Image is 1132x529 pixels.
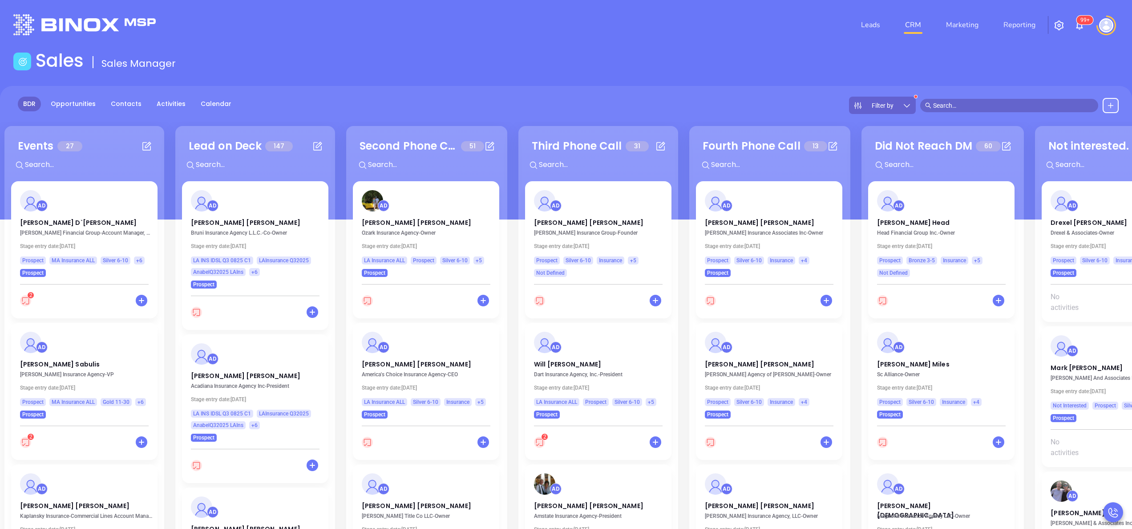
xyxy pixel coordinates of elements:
[525,181,671,277] a: profileAnabell Dominguez[PERSON_NAME] [PERSON_NAME] [PERSON_NAME] Insurance Group-FounderStage en...
[22,397,44,407] span: Prospect
[648,397,654,407] span: +5
[103,256,128,265] span: Silver 6-10
[362,513,495,519] p: Mosley Title Co LLC - Owner
[1095,401,1116,411] span: Prospect
[550,200,562,212] div: Anabell Dominguez
[877,385,1011,391] p: Fri 8/8/2025
[353,323,499,419] a: profileAnabell Dominguez[PERSON_NAME] [PERSON_NAME] America's Choice Insurance Agency-CEOStage en...
[538,159,671,171] input: Search...
[877,371,1011,378] p: Sc Alliance - Owner
[259,409,309,419] span: LAInsurance Q32025
[207,506,218,518] div: Anabell Dominguez
[872,102,893,109] span: Filter by
[195,159,328,171] input: Search...
[1074,20,1085,31] img: iconNotification
[29,434,32,440] span: 2
[534,190,555,212] img: profile
[52,256,95,265] span: MA Insurance ALL
[151,97,191,111] a: Activities
[265,141,293,151] span: 147
[193,420,243,430] span: AnabelQ32025 LAIns
[707,256,728,265] span: Prospect
[893,342,905,353] div: Anabell Dominguez
[532,138,622,154] div: Third Phone Call
[893,483,905,495] div: Anabell Dominguez
[362,332,383,353] img: profile
[101,57,176,70] span: Sales Manager
[182,181,328,334] div: profileAnabell Dominguez[PERSON_NAME] [PERSON_NAME] Bruni Insurance Agency L.L.C.-Co-OwnerStage e...
[20,473,41,495] img: profile
[703,138,800,154] div: Fourth Phone Call
[1077,16,1093,24] sup: 100
[1000,16,1039,34] a: Reporting
[909,256,935,265] span: Bronze 3-5
[103,397,129,407] span: Gold 11-30
[1054,20,1064,31] img: iconSetting
[877,360,1006,364] p: [PERSON_NAME] Miles
[13,14,156,35] img: logo
[11,133,158,181] div: Events27
[877,473,898,495] img: profile
[615,397,640,407] span: Silver 6-10
[1051,190,1072,212] img: profile
[877,513,1011,519] p: Magnolia Insurance Agency LLC - Owner
[942,397,965,407] span: Insurance
[20,501,149,506] p: [PERSON_NAME] [PERSON_NAME]
[191,396,324,403] p: Tue 6/11/2024
[182,334,328,442] a: profileAnabell Dominguez[PERSON_NAME] [PERSON_NAME] Acadiana Insurance Agency Inc-PresidentStage ...
[353,133,501,181] div: Second Phone Call51
[22,256,44,265] span: Prospect
[191,230,324,236] p: Bruni Insurance Agency L.L.C. - Co-Owner
[193,409,251,419] span: LA INS IDSL Q3 0825 C1
[893,200,905,212] div: Anabell Dominguez
[11,181,158,323] div: profileAnabell Dominguez[PERSON_NAME] D`[PERSON_NAME] [PERSON_NAME] Financial Group-Account Manag...
[879,256,901,265] span: Prospect
[801,397,807,407] span: +4
[18,97,41,111] a: BDR
[525,323,671,464] div: profileAnabell DominguezWill [PERSON_NAME] Dart Insurance Agency, Inc.-PresidentStage entry date:...
[707,268,728,278] span: Prospect
[191,496,212,518] img: profile
[1051,292,1089,313] span: No activities
[525,323,671,419] a: profileAnabell DominguezWill [PERSON_NAME] Dart Insurance Agency, Inc.-PresidentStage entry date:...
[542,434,548,440] sup: 2
[630,256,636,265] span: +5
[45,97,101,111] a: Opportunities
[1048,138,1129,154] div: Not interested.
[877,230,1011,236] p: Head Financial Group Inc. - Owner
[11,323,158,464] div: profileAnabell Dominguez[PERSON_NAME] Sabulis [PERSON_NAME] Insurance Agency-VPStage entry date:[...
[353,323,501,464] div: profileAnabell Dominguez[PERSON_NAME] [PERSON_NAME] America's Choice Insurance Agency-CEOStage en...
[191,218,319,223] p: [PERSON_NAME] [PERSON_NAME]
[696,181,842,277] a: profileAnabell Dominguez[PERSON_NAME] [PERSON_NAME] [PERSON_NAME] Insurance Associates Inc-OwnerS...
[20,243,154,249] p: Wed 9/10/2025
[534,371,667,378] p: Dart Insurance Agency, Inc. - President
[770,256,793,265] span: Insurance
[22,268,44,278] span: Prospect
[705,385,838,391] p: Fri 7/18/2025
[207,353,218,365] div: Anabell Dominguez
[182,334,328,488] div: profileAnabell Dominguez[PERSON_NAME] [PERSON_NAME] Acadiana Insurance Agency Inc-PresidentStage ...
[974,256,980,265] span: +5
[804,141,827,151] span: 13
[909,397,934,407] span: Silver 6-10
[877,190,898,212] img: profile
[20,513,154,519] p: Kaplansky Insurance - Commercial Lines Account Manager
[251,420,258,430] span: +6
[364,268,385,278] span: Prospect
[362,385,495,391] p: Tue 7/15/2025
[868,133,1018,181] div: Did Not Reach DM60
[182,133,328,181] div: Lead on Deck147
[191,383,324,389] p: Acadiana Insurance Agency Inc - President
[705,513,838,519] p: Bernard Insurance Agency, LLC - Owner
[626,141,649,151] span: 31
[933,101,1093,110] input: Search…
[413,256,434,265] span: Prospect
[877,243,1011,249] p: Fri 8/1/2025
[857,16,884,34] a: Leads
[367,159,501,171] input: Search...
[362,360,490,364] p: [PERSON_NAME] [PERSON_NAME]
[24,159,158,171] input: Search...
[446,397,469,407] span: Insurance
[877,332,898,353] img: profile
[259,256,309,265] span: LAInsurance Q32025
